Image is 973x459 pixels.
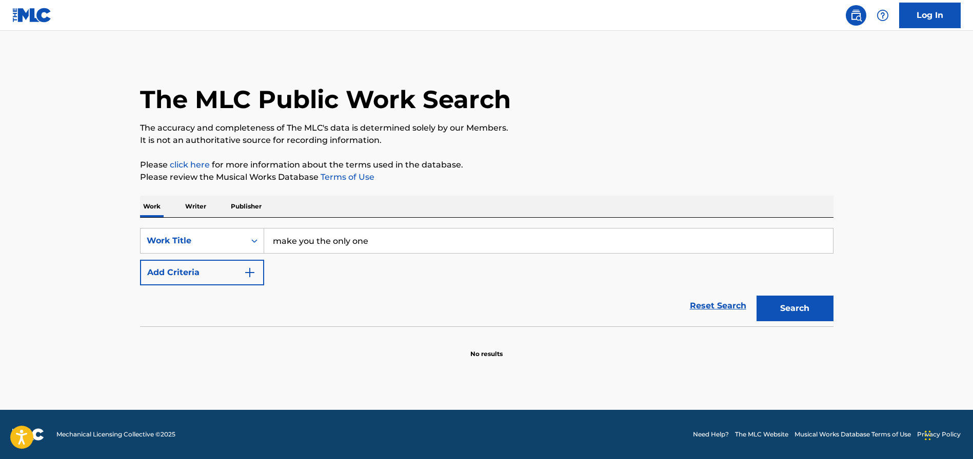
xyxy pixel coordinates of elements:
button: Add Criteria [140,260,264,285]
img: 9d2ae6d4665cec9f34b9.svg [244,266,256,279]
p: Writer [182,196,209,217]
a: Public Search [846,5,866,26]
img: logo [12,428,44,441]
img: search [850,9,862,22]
iframe: Chat Widget [922,410,973,459]
p: Please review the Musical Works Database [140,171,833,183]
div: Work Title [147,235,239,247]
a: Terms of Use [319,172,374,182]
h1: The MLC Public Work Search [140,84,511,115]
img: help [877,9,889,22]
a: Log In [899,3,961,28]
span: Mechanical Licensing Collective © 2025 [56,430,175,439]
a: click here [170,160,210,170]
a: The MLC Website [735,430,788,439]
p: It is not an authoritative source for recording information. [140,134,833,147]
img: MLC Logo [12,8,52,23]
a: Reset Search [685,295,751,317]
a: Privacy Policy [917,430,961,439]
button: Search [757,296,833,321]
p: Publisher [228,196,265,217]
p: Work [140,196,164,217]
div: Help [872,5,893,26]
form: Search Form [140,228,833,326]
p: The accuracy and completeness of The MLC's data is determined solely by our Members. [140,122,833,134]
p: Please for more information about the terms used in the database. [140,159,833,171]
div: Drag [925,420,931,451]
p: No results [470,337,503,359]
a: Need Help? [693,430,729,439]
a: Musical Works Database Terms of Use [795,430,911,439]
